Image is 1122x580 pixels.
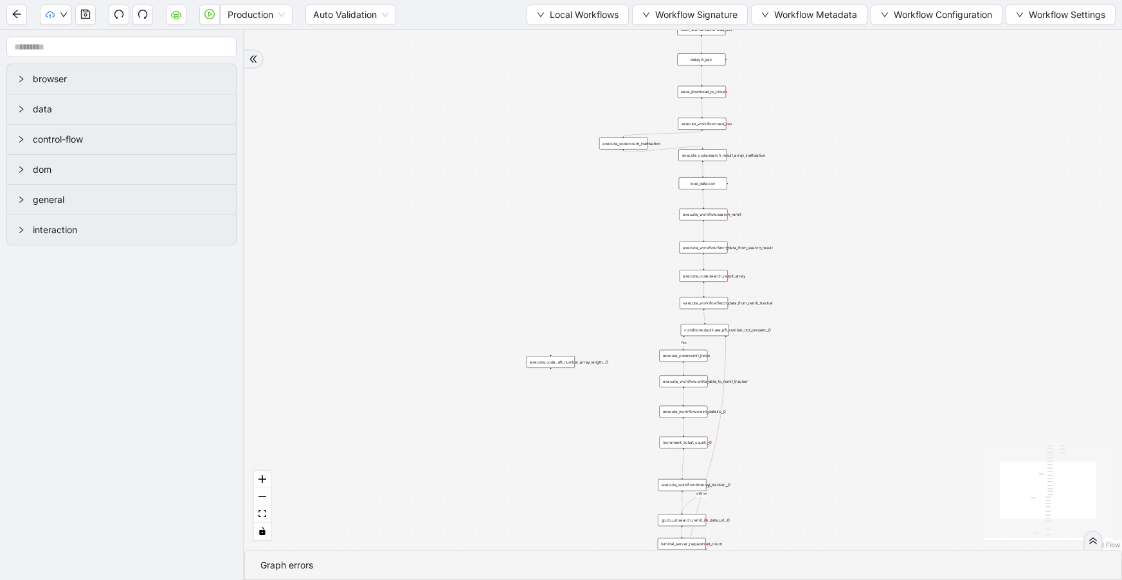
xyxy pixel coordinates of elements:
button: downWorkflow Configuration [871,4,1002,25]
div: data [7,94,236,124]
div: execute_workflow:read_csv [678,118,726,130]
div: execute_code:_eft_number_array_length__0plus-circle [527,356,575,368]
span: interaction [33,223,226,237]
span: Workflow Signature [655,8,737,22]
div: increment_ticket_count:__0 [660,437,708,449]
div: execute_workflow:claim_details__0 [659,406,707,418]
div: Graph errors [260,558,1106,572]
div: luminai_server_request:run_count [658,538,706,550]
span: double-right [1089,536,1098,545]
div: interaction [7,215,236,245]
div: conditions:duplicate_eft_number_not_present__0 [681,324,729,337]
span: play-circle [204,9,215,19]
div: go_to_url:search_remit_ith_date_url__0 [658,514,706,527]
g: Edge from execute_workflow:fetch_data_from_remit_tracker to conditions:duplicate_eft_number_not_p... [704,310,705,323]
span: Local Workflows [550,8,619,22]
div: save_download_to_cloud: [678,86,726,98]
span: undo [114,9,124,19]
div: execute_workflow:write_data_to_remit_tracker [660,375,708,387]
span: save [80,9,91,19]
span: cloud-server [171,9,181,19]
div: execute_code:remit_index [659,350,707,362]
span: down [761,11,769,19]
div: execute_workflow:search_remit [680,209,728,221]
span: Workflow Settings [1029,8,1105,22]
span: right [17,226,25,234]
span: Production [228,5,285,24]
div: execute_workflow:internal_tracker__0 [658,479,707,491]
span: right [17,166,25,173]
div: execute_code:count_inatlisation [599,137,647,150]
span: Workflow Metadata [774,8,857,22]
div: execute_code:search_result_array_inatlisation [678,149,727,161]
span: down [60,11,68,19]
span: right [17,75,25,83]
button: redo [132,4,153,25]
g: Edge from conditions:duplicate_eft_number_not_present__0 to execute_code:remit_index [680,337,687,349]
button: play-circle [199,4,220,25]
div: execute_code:search_result_array [680,270,728,282]
span: browser [33,72,226,86]
button: toggle interactivity [254,523,271,540]
span: dom [33,163,226,177]
span: down [642,11,650,19]
div: execute_workflow:fetch_data_from_search_result [680,242,728,254]
div: browser [7,64,236,94]
span: arrow-left [12,9,22,19]
button: undo [109,4,129,25]
div: delay:5_sec [677,53,725,66]
div: execute_workflow:fetch_data_from_remit_tracker [680,297,728,310]
span: Auto Validation [313,5,388,24]
span: down [537,11,545,19]
button: downWorkflow Settings [1006,4,1116,25]
span: down [881,11,889,19]
span: control-flow [33,132,226,146]
button: zoom in [254,471,271,488]
span: Workflow Configuration [894,8,992,22]
button: downLocal Workflows [527,4,629,25]
button: arrow-left [6,4,27,25]
div: loop_data:csv [679,177,727,189]
span: right [17,196,25,204]
g: Edge from execute_workflow:read_csv to execute_code:count_inatlisation [623,131,701,137]
span: double-right [249,55,258,64]
g: Edge from execute_workflow:internal_tracker__0 to go_to_url:search_remit_ith_date_url__0 [682,485,712,513]
span: cloud-upload [46,10,55,19]
div: control-flow [7,125,236,154]
span: data [33,102,226,116]
div: dom [7,155,236,184]
g: Edge from delay:5_sec to save_download_to_cloud: [701,66,702,84]
span: right [17,105,25,113]
button: fit view [254,505,271,523]
div: execute_code:_eft_number_array_length__0 [527,356,575,368]
div: click_element:download_csv [677,23,725,35]
span: redo [138,9,148,19]
g: Edge from increment_ticket_count:__0 to execute_workflow:internal_tracker__0 [682,450,683,478]
span: right [17,136,25,143]
span: general [33,193,226,207]
span: down [1016,11,1024,19]
a: React Flow attribution [1087,541,1120,549]
button: downWorkflow Metadata [751,4,867,25]
span: plus-circle [547,373,555,381]
button: save [75,4,96,25]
